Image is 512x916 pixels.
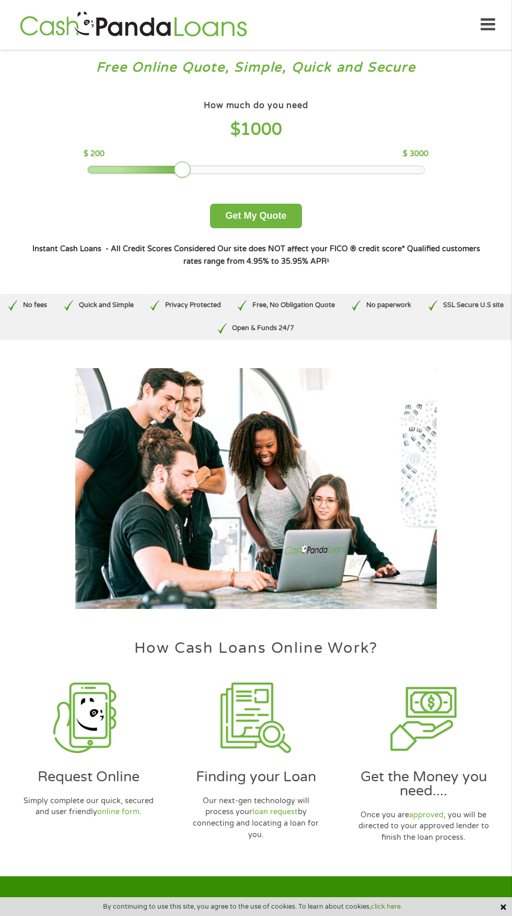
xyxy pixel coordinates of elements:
[344,770,503,798] h3: Get the Money you need....
[252,807,298,816] a: loan request
[17,10,250,40] img: GetLoanNow Logo
[5,641,507,656] h2: How Cash Loans Online Work?
[103,903,402,910] span: By continuing to use this site, you agree to the use of cookies. To learn about cookies,
[79,300,134,310] p: Quick and Simple
[53,683,124,753] img: smartphone Panda payday loan
[84,148,104,160] p: $ 200
[165,300,221,310] p: Privacy Protected
[190,795,322,840] p: Our next-gen technology will process your by connecting and locating a loan for you.
[9,59,503,76] h3: Free Online Quote, Simple, Quick and Secure
[220,683,291,753] img: Apply for an Installment loan
[9,770,168,784] h3: Request Online
[183,244,480,266] strong: Qualified customers rates range from 4.95% to 35.95% APR¹
[97,807,139,816] a: online form
[204,100,308,111] h4: How much do you need
[358,809,490,843] p: Once you are , you will be directed to your approved lender to finish the loan process.
[75,368,436,609] img: Quick loans online payday loans
[22,795,154,818] p: Simply complete our quick, secured and user friendly .
[232,323,294,333] p: Open & Funds 24/7
[409,811,444,819] a: approved
[84,119,428,140] h4: $
[240,120,282,139] span: 1000
[371,902,402,911] a: click here.
[252,300,335,310] p: Free, No Obligation Quote
[177,770,335,784] h3: Finding your Loan
[32,244,215,253] strong: Instant Cash Loans - All Credit Scores Considered
[388,683,459,753] img: applying for advance loan
[23,300,47,310] p: No fees
[366,300,411,310] p: No paperwork
[217,244,405,253] strong: Our site does NOT affect your FICO ® credit score*
[403,148,428,160] p: $ 3000
[210,204,301,228] button: Get My Quote
[443,300,504,310] p: SSL Secure U.S site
